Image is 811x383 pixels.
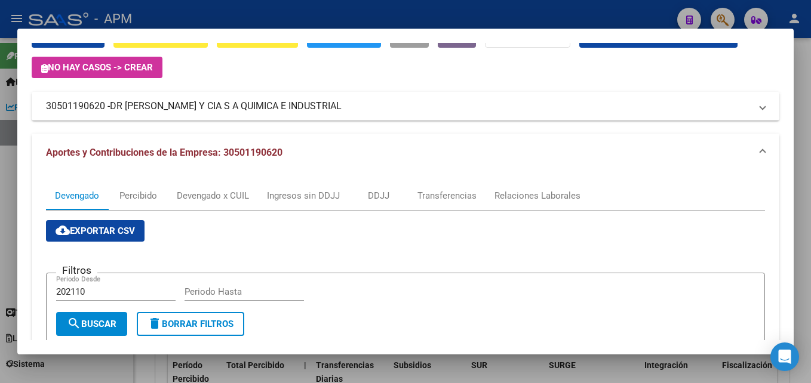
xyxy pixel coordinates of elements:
[110,99,342,113] span: DR [PERSON_NAME] Y CIA S A QUIMICA E INDUSTRIAL
[67,316,81,331] mat-icon: search
[368,189,389,202] div: DDJJ
[417,189,477,202] div: Transferencias
[267,189,340,202] div: Ingresos sin DDJJ
[46,147,282,158] span: Aportes y Contribuciones de la Empresa: 30501190620
[148,319,234,329] span: Borrar Filtros
[56,264,97,277] h3: Filtros
[32,57,162,78] button: No hay casos -> Crear
[46,99,751,113] mat-panel-title: 30501190620 -
[148,316,162,331] mat-icon: delete
[32,134,779,172] mat-expansion-panel-header: Aportes y Contribuciones de la Empresa: 30501190620
[32,92,779,121] mat-expansion-panel-header: 30501190620 -DR [PERSON_NAME] Y CIA S A QUIMICA E INDUSTRIAL
[41,62,153,73] span: No hay casos -> Crear
[67,319,116,329] span: Buscar
[770,342,799,371] div: Open Intercom Messenger
[56,312,127,336] button: Buscar
[119,189,157,202] div: Percibido
[177,189,249,202] div: Devengado x CUIL
[46,220,145,242] button: Exportar CSV
[494,189,580,202] div: Relaciones Laborales
[137,312,244,336] button: Borrar Filtros
[55,189,99,202] div: Devengado
[485,26,570,48] button: Organismos Ext.
[56,223,70,237] mat-icon: cloud_download
[56,226,135,236] span: Exportar CSV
